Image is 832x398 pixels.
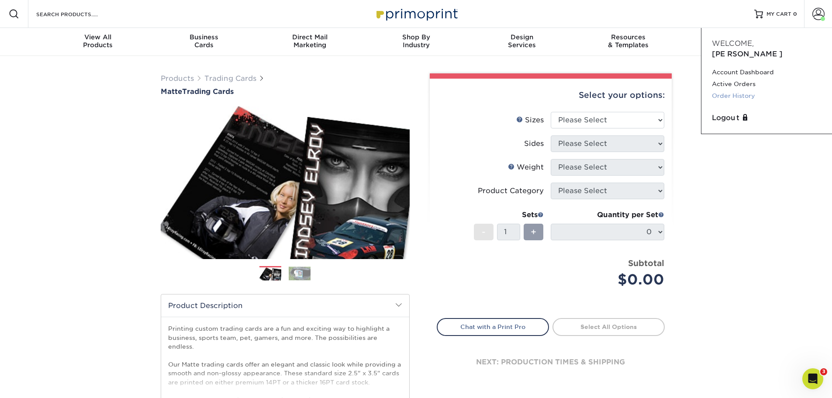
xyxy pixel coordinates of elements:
div: Quantity per Set [551,210,664,220]
a: Active Orders [712,78,822,90]
div: Sizes [516,115,544,125]
span: [PERSON_NAME] [712,50,783,58]
img: Trading Cards 02 [289,266,311,280]
strong: Subtotal [628,258,664,268]
div: Products [45,33,151,49]
div: Marketing [257,33,363,49]
a: Direct MailMarketing [257,28,363,56]
a: Select All Options [552,318,665,336]
span: Contact [681,33,787,41]
img: Primoprint [373,4,460,23]
div: Sides [524,138,544,149]
h2: Product Description [161,294,409,317]
div: Select your options: [437,79,665,112]
a: View AllProducts [45,28,151,56]
div: & Templates [575,33,681,49]
div: Services [469,33,575,49]
span: 0 [793,11,797,17]
iframe: Intercom live chat [802,368,823,389]
div: Sets [474,210,544,220]
div: Industry [363,33,469,49]
span: + [531,225,536,239]
h1: Trading Cards [161,87,410,96]
input: SEARCH PRODUCTS..... [35,9,121,19]
span: Direct Mail [257,33,363,41]
a: Account Dashboard [712,66,822,78]
a: BusinessCards [151,28,257,56]
a: Chat with a Print Pro [437,318,549,336]
span: Welcome, [712,39,754,48]
span: Business [151,33,257,41]
div: Weight [508,162,544,173]
a: Shop ByIndustry [363,28,469,56]
span: Matte [161,87,182,96]
img: Trading Cards 01 [259,266,281,282]
a: DesignServices [469,28,575,56]
span: - [482,225,486,239]
a: Trading Cards [204,74,256,83]
a: Logout [712,113,822,123]
div: Cards [151,33,257,49]
div: & Support [681,33,787,49]
div: Product Category [478,186,544,196]
a: Resources& Templates [575,28,681,56]
a: Products [161,74,194,83]
div: $0.00 [557,269,664,290]
span: Design [469,33,575,41]
span: 3 [820,368,827,375]
span: Resources [575,33,681,41]
a: Contact& Support [681,28,787,56]
img: Matte 01 [161,97,410,269]
div: next: production times & shipping [437,336,665,388]
a: MatteTrading Cards [161,87,410,96]
a: Order History [712,90,822,102]
span: View All [45,33,151,41]
span: MY CART [766,10,791,18]
span: Shop By [363,33,469,41]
